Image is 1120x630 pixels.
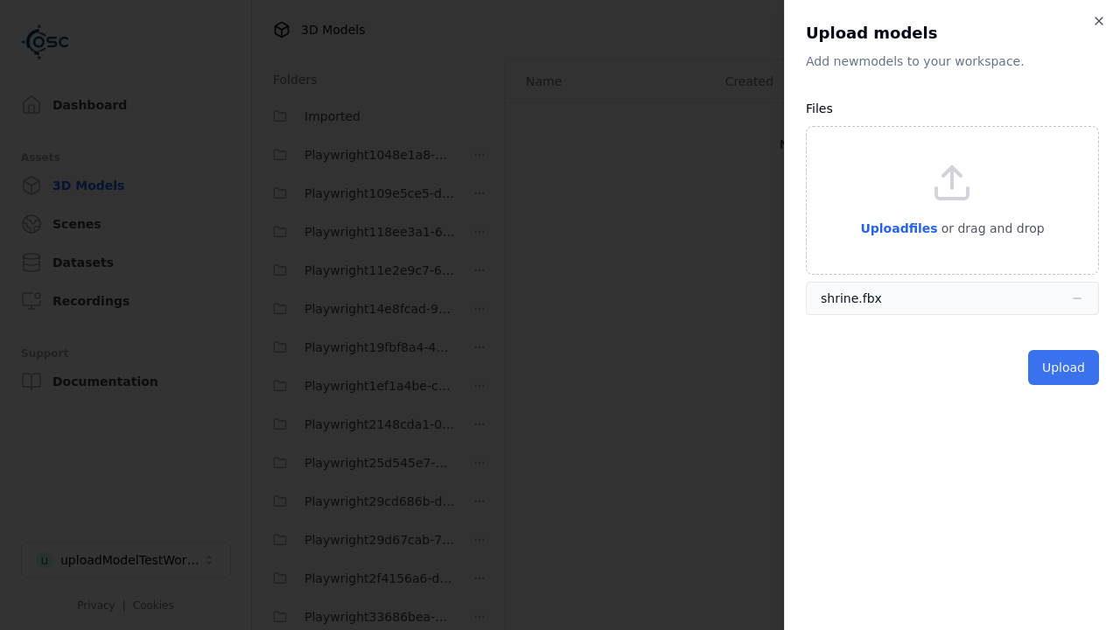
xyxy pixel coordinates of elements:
[806,52,1099,70] p: Add new model s to your workspace.
[821,290,882,307] div: shrine.fbx
[806,21,1099,45] h2: Upload models
[860,221,937,235] span: Upload files
[938,218,1045,239] p: or drag and drop
[806,101,833,115] label: Files
[1028,350,1099,385] button: Upload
